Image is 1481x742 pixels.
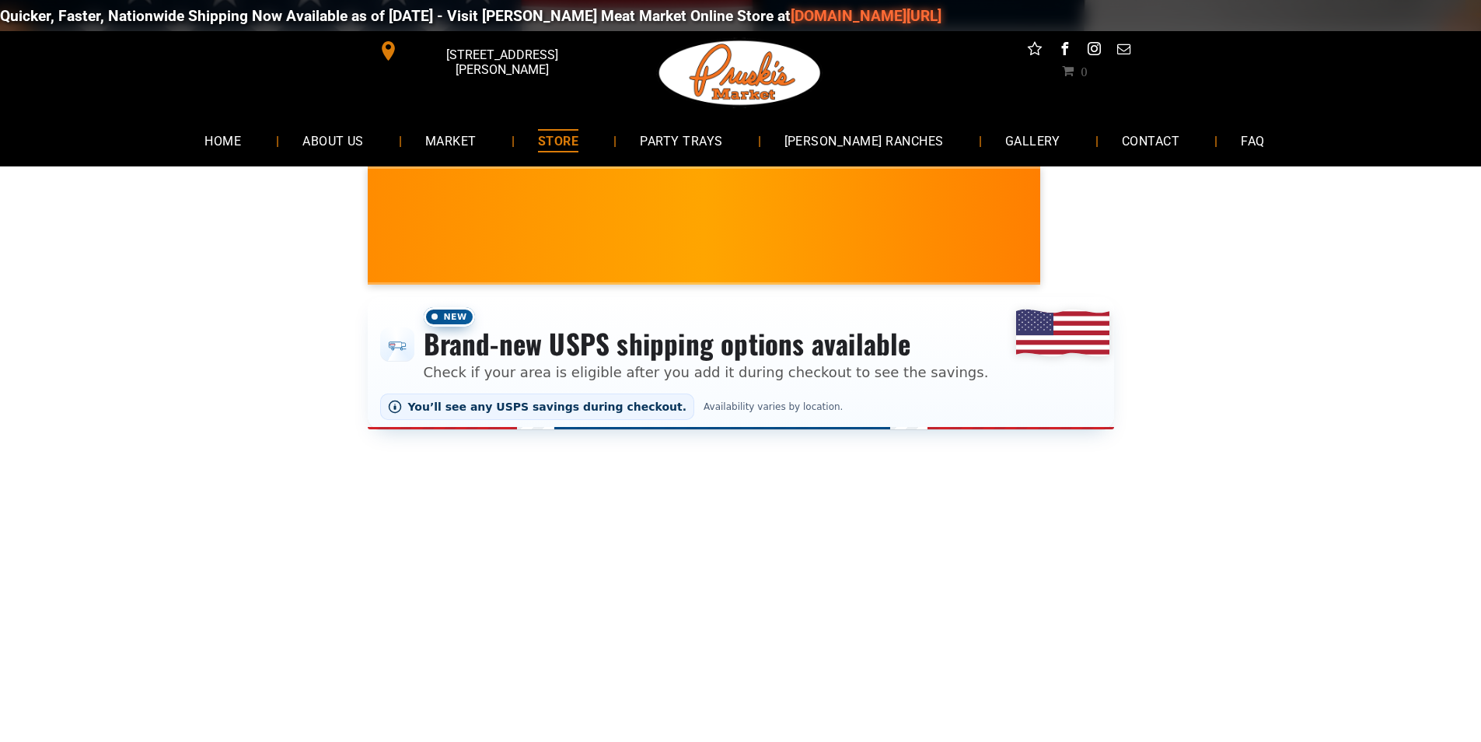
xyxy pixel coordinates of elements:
[1217,120,1287,161] a: FAQ
[1054,39,1074,63] a: facebook
[368,39,606,63] a: [STREET_ADDRESS][PERSON_NAME]
[181,120,264,161] a: HOME
[368,297,1114,429] div: Shipping options announcement
[656,31,824,115] img: Pruski-s+Market+HQ+Logo2-1920w.png
[1084,39,1104,63] a: instagram
[408,401,687,413] span: You’ll see any USPS savings during checkout.
[1025,39,1045,63] a: Social network
[424,307,475,327] span: New
[1113,39,1133,63] a: email
[424,327,989,361] h3: Brand-new USPS shipping options available
[773,7,924,25] a: [DOMAIN_NAME][URL]
[515,120,602,161] a: STORE
[402,120,500,161] a: MARKET
[617,120,746,161] a: PARTY TRAYS
[761,120,967,161] a: [PERSON_NAME] RANCHES
[401,40,602,85] span: [STREET_ADDRESS][PERSON_NAME]
[1081,65,1087,77] span: 0
[982,120,1084,161] a: GALLERY
[1099,120,1203,161] a: CONTACT
[1015,236,1321,261] span: [PERSON_NAME] MARKET
[279,120,387,161] a: ABOUT US
[424,362,989,383] p: Check if your area is eligible after you add it during checkout to see the savings.
[700,401,846,412] span: Availability varies by location.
